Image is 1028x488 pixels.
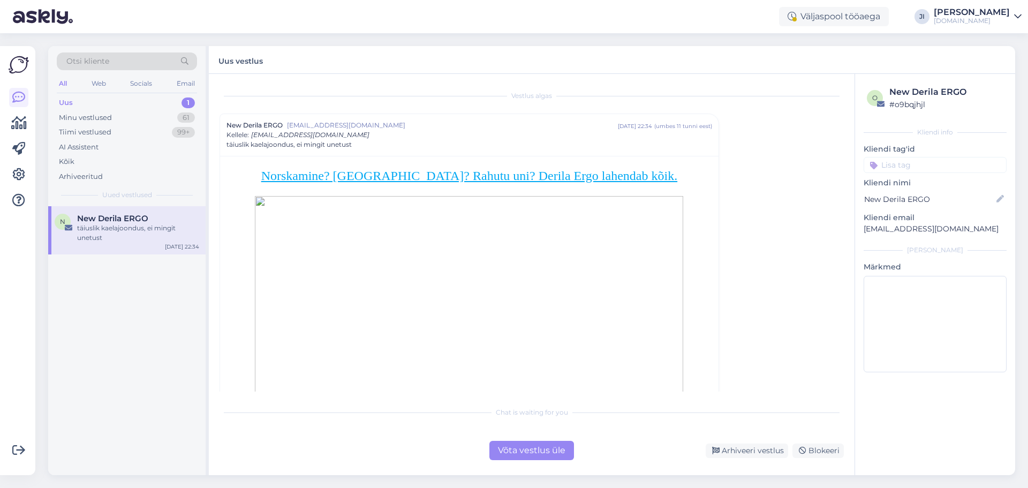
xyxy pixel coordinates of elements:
div: ( umbes 11 tunni eest ) [654,122,712,130]
div: JI [914,9,929,24]
div: Chat is waiting for you [220,408,844,417]
div: Web [89,77,108,91]
p: Märkmed [864,261,1007,273]
a: [PERSON_NAME][DOMAIN_NAME] [934,8,1022,25]
span: New Derila ERGO [77,214,148,223]
p: [EMAIL_ADDRESS][DOMAIN_NAME] [864,223,1007,235]
div: Minu vestlused [59,112,112,123]
div: All [57,77,69,91]
div: Väljaspool tööaega [779,7,889,26]
div: Arhiveeritud [59,171,103,182]
div: [DATE] 22:34 [165,243,199,251]
div: Email [175,77,197,91]
p: Kliendi nimi [864,177,1007,189]
span: [EMAIL_ADDRESS][DOMAIN_NAME] [287,121,618,130]
a: Norskamine? [GEOGRAPHIC_DATA]? Rahutu uni? Derila Ergo lahendab kõik. [261,169,677,183]
div: [DOMAIN_NAME] [934,17,1010,25]
img: Askly Logo [9,55,29,75]
div: [PERSON_NAME] [934,8,1010,17]
p: Kliendi email [864,212,1007,223]
div: 99+ [172,127,195,138]
span: o [872,94,878,102]
div: 61 [177,112,195,123]
span: Kellele : [226,131,249,139]
div: Vestlus algas [220,91,844,101]
div: täiuslik kaelajoondus, ei mingit unetust [77,223,199,243]
div: Võta vestlus üle [489,441,574,460]
div: Uus [59,97,73,108]
div: [DATE] 22:34 [618,122,652,130]
input: Lisa nimi [864,193,994,205]
span: N [60,217,65,226]
label: Uus vestlus [218,52,263,67]
div: AI Assistent [59,142,99,153]
div: Socials [128,77,154,91]
span: [EMAIL_ADDRESS][DOMAIN_NAME] [251,131,369,139]
div: 1 [182,97,195,108]
div: Tiimi vestlused [59,127,111,138]
div: [PERSON_NAME] [864,245,1007,255]
p: Kliendi tag'id [864,144,1007,155]
div: Blokeeri [792,444,844,458]
span: täiuslik kaelajoondus, ei mingit unetust [226,140,352,149]
span: Otsi kliente [66,56,109,67]
div: Kõik [59,156,74,167]
span: Uued vestlused [102,190,152,200]
div: Kliendi info [864,127,1007,137]
input: Lisa tag [864,157,1007,173]
div: Arhiveeri vestlus [706,444,788,458]
div: # o9bqjhjl [889,99,1003,110]
div: New Derila ERGO [889,86,1003,99]
span: New Derila ERGO [226,121,283,130]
